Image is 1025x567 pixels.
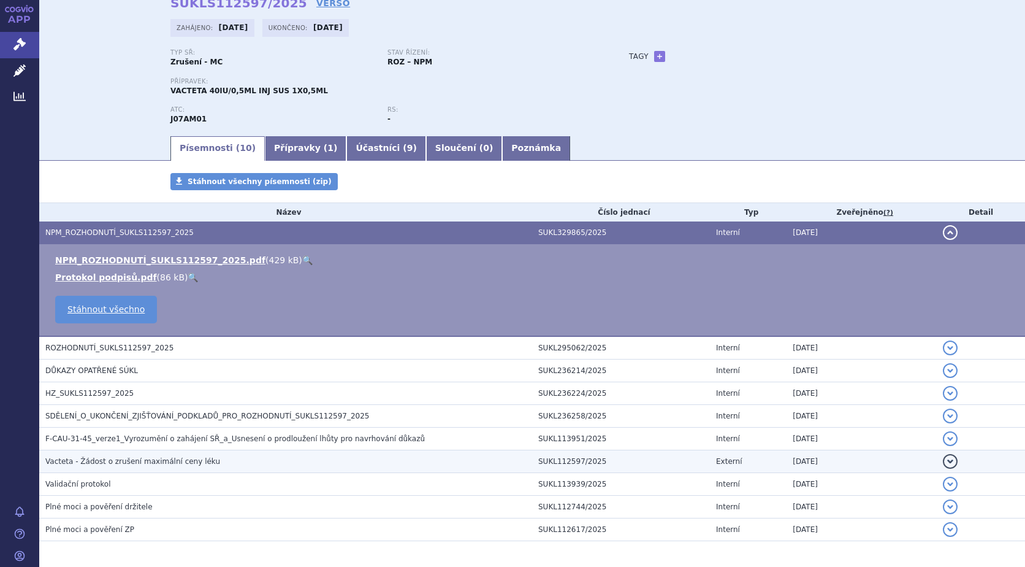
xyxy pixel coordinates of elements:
a: Přípravky (1) [265,136,346,161]
span: 1 [327,143,333,153]
span: Interní [716,389,740,398]
span: NPM_ROZHODNUTÍ_SUKLS112597_2025 [45,228,194,237]
span: Stáhnout všechny písemnosti (zip) [188,177,332,186]
td: SUKL236214/2025 [532,360,710,382]
abbr: (?) [883,209,893,217]
h3: Tagy [629,49,649,64]
td: [DATE] [787,450,937,473]
td: [DATE] [787,405,937,428]
th: Zveřejněno [787,203,937,222]
a: + [654,51,665,62]
span: 429 kB [269,255,299,265]
td: SUKL112617/2025 [532,519,710,541]
a: Účastníci (9) [346,136,425,161]
a: Stáhnout všechny písemnosti (zip) [170,173,338,190]
a: NPM_ROZHODNUTÍ_SUKLS112597_2025.pdf [55,255,265,265]
a: Sloučení (0) [426,136,502,161]
button: detail [943,431,958,446]
span: 9 [407,143,413,153]
strong: [DATE] [219,23,248,32]
td: SUKL295062/2025 [532,336,710,360]
a: 🔍 [302,255,313,265]
a: Písemnosti (10) [170,136,265,161]
span: Interní [716,480,740,488]
button: detail [943,225,958,240]
a: Poznámka [502,136,570,161]
li: ( ) [55,254,1013,266]
button: detail [943,386,958,401]
span: Interní [716,344,740,352]
button: detail [943,454,958,469]
td: SUKL329865/2025 [532,222,710,244]
strong: - [387,115,391,123]
span: Interní [716,366,740,375]
span: F-CAU-31-45_verze1_Vyrozumění o zahájení SŘ_a_Usnesení o prodloužení lhůty pro navrhování důkazů [45,434,425,443]
span: 10 [240,143,251,153]
span: Vacteta - Žádost o zrušení maximální ceny léku [45,457,220,466]
p: Typ SŘ: [170,49,375,56]
td: SUKL236224/2025 [532,382,710,405]
button: detail [943,409,958,423]
span: Interní [716,525,740,534]
span: Zahájeno: [177,23,215,33]
span: Interní [716,412,740,420]
span: Plné moci a pověření držitele [45,503,153,511]
span: HZ_SUKLS112597_2025 [45,389,134,398]
td: SUKL236258/2025 [532,405,710,428]
th: Typ [710,203,787,222]
a: 🔍 [188,272,198,282]
span: Externí [716,457,742,466]
span: Validační protokol [45,480,111,488]
td: SUKL112744/2025 [532,496,710,519]
span: DŮKAZY OPATŘENÉ SÚKL [45,366,138,375]
th: Název [39,203,532,222]
button: detail [943,522,958,537]
td: [DATE] [787,473,937,496]
td: SUKL112597/2025 [532,450,710,473]
strong: ROZ – NPM [387,58,432,66]
td: [DATE] [787,428,937,450]
td: [DATE] [787,519,937,541]
p: Stav řízení: [387,49,592,56]
span: 0 [483,143,489,153]
span: Ukončeno: [269,23,310,33]
span: Plné moci a pověření ZP [45,525,134,534]
strong: Zrušení - MC [170,58,223,66]
span: Interní [716,434,740,443]
td: [DATE] [787,496,937,519]
p: RS: [387,106,592,114]
span: SDĚLENÍ_O_UKONČENÍ_ZJIŠŤOVÁNÍ_PODKLADŮ_PRO_ROZHODNUTÍ_SUKLS112597_2025 [45,412,369,420]
span: Interní [716,503,740,511]
a: Stáhnout všechno [55,296,157,323]
p: ATC: [170,106,375,114]
li: ( ) [55,271,1013,283]
td: [DATE] [787,382,937,405]
p: Přípravek: [170,78,604,85]
td: [DATE] [787,360,937,382]
td: [DATE] [787,336,937,360]
button: detail [943,499,958,514]
a: Protokol podpisů.pdf [55,272,157,282]
span: VACTETA 40IU/0,5ML INJ SUS 1X0,5ML [170,87,328,95]
strong: TETANOVÝ TOXOID [170,115,207,123]
strong: [DATE] [313,23,343,32]
th: Číslo jednací [532,203,710,222]
button: detail [943,341,958,355]
td: SUKL113951/2025 [532,428,710,450]
span: ROZHODNUTÍ_SUKLS112597_2025 [45,344,173,352]
span: Interní [716,228,740,237]
span: 86 kB [160,272,185,282]
td: SUKL113939/2025 [532,473,710,496]
td: [DATE] [787,222,937,244]
th: Detail [937,203,1025,222]
button: detail [943,363,958,378]
button: detail [943,477,958,492]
